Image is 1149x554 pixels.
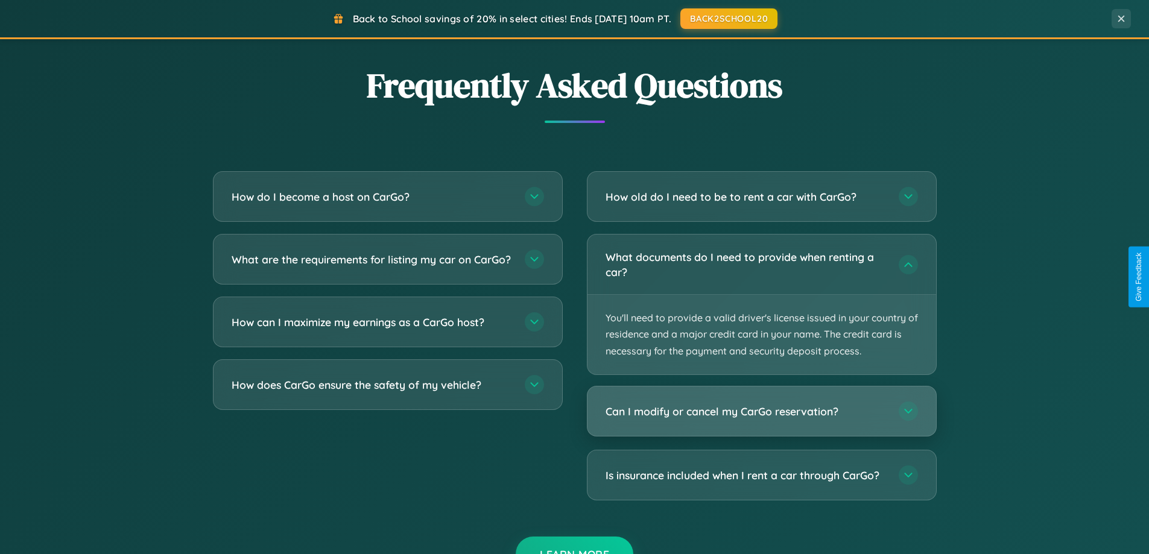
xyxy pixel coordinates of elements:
h3: What are the requirements for listing my car on CarGo? [232,252,513,267]
h3: Is insurance included when I rent a car through CarGo? [606,468,887,483]
h3: How does CarGo ensure the safety of my vehicle? [232,377,513,392]
h3: What documents do I need to provide when renting a car? [606,250,887,279]
h3: How can I maximize my earnings as a CarGo host? [232,315,513,330]
h2: Frequently Asked Questions [213,62,937,109]
p: You'll need to provide a valid driver's license issued in your country of residence and a major c... [587,295,936,374]
span: Back to School savings of 20% in select cities! Ends [DATE] 10am PT. [353,13,671,25]
h3: Can I modify or cancel my CarGo reservation? [606,404,887,419]
div: Give Feedback [1135,253,1143,301]
h3: How old do I need to be to rent a car with CarGo? [606,189,887,204]
h3: How do I become a host on CarGo? [232,189,513,204]
button: BACK2SCHOOL20 [680,8,777,29]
